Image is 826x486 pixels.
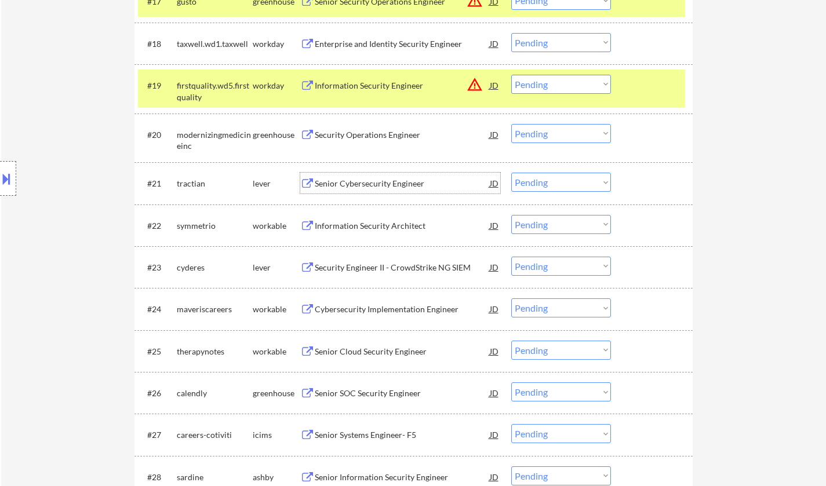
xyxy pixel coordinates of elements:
div: workable [253,304,300,315]
div: workday [253,80,300,92]
div: JD [489,382,500,403]
div: Cybersecurity Implementation Engineer [315,304,490,315]
div: Senior Systems Engineer- F5 [315,429,490,441]
div: JD [489,124,500,145]
div: JD [489,75,500,96]
div: tractian [177,178,253,189]
div: #26 [147,388,168,399]
div: firstquality.wd5.firstquality [177,80,253,103]
div: taxwell.wd1.taxwell [177,38,253,50]
div: lever [253,178,300,189]
div: therapynotes [177,346,253,357]
div: greenhouse [253,388,300,399]
div: #18 [147,38,168,50]
div: sardine [177,472,253,483]
div: workable [253,220,300,232]
div: JD [489,33,500,54]
div: Information Security Engineer [315,80,490,92]
div: cyderes [177,262,253,273]
div: JD [489,257,500,277]
div: greenhouse [253,129,300,141]
div: Senior Cybersecurity Engineer [315,178,490,189]
div: workday [253,38,300,50]
div: Security Engineer II - CrowdStrike NG SIEM [315,262,490,273]
div: maveriscareers [177,304,253,315]
div: Senior Cloud Security Engineer [315,346,490,357]
div: JD [489,424,500,445]
div: #24 [147,304,168,315]
div: Security Operations Engineer [315,129,490,141]
div: Senior Information Security Engineer [315,472,490,483]
div: Senior SOC Security Engineer [315,388,490,399]
div: Enterprise and Identity Security Engineer [315,38,490,50]
div: #25 [147,346,168,357]
div: workable [253,346,300,357]
button: warning_amber [467,76,483,93]
div: #27 [147,429,168,441]
div: JD [489,298,500,319]
div: JD [489,341,500,361]
div: calendly [177,388,253,399]
div: JD [489,173,500,193]
div: JD [489,215,500,236]
div: ashby [253,472,300,483]
div: icims [253,429,300,441]
div: Information Security Architect [315,220,490,232]
div: modernizingmedicineinc [177,129,253,152]
div: symmetrio [177,220,253,232]
div: careers-cotiviti [177,429,253,441]
div: lever [253,262,300,273]
div: #28 [147,472,168,483]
